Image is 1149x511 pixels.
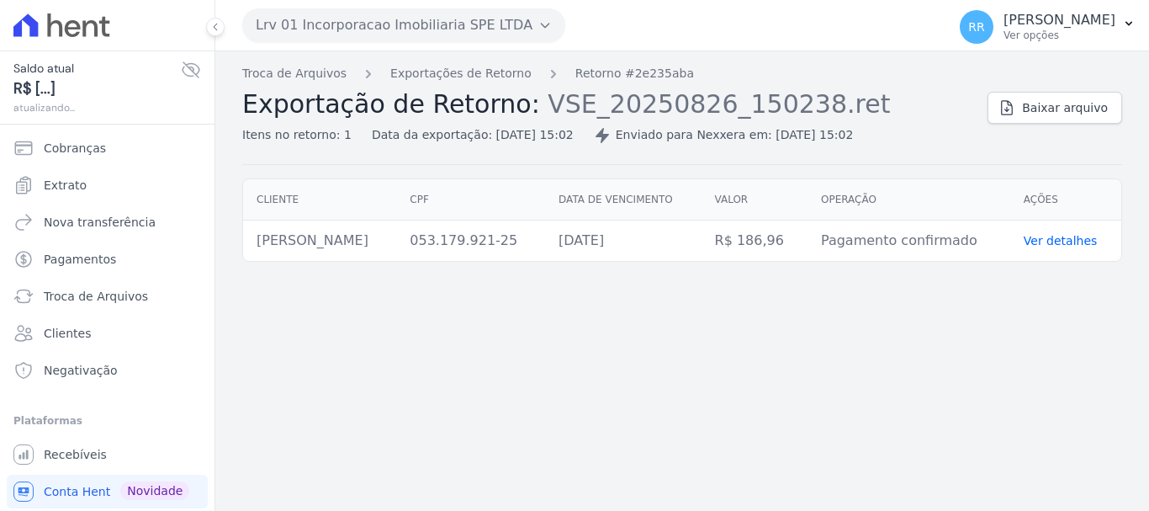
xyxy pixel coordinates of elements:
[1003,12,1115,29] p: [PERSON_NAME]
[396,179,545,221] th: CPF
[7,205,208,239] a: Nova transferência
[243,221,396,262] td: [PERSON_NAME]
[242,89,540,119] span: Exportação de Retorno:
[372,126,574,144] div: Data da exportação: [DATE] 15:02
[13,60,181,77] span: Saldo atual
[545,179,701,221] th: Data de vencimento
[7,168,208,202] a: Extrato
[120,482,189,500] span: Novidade
[243,179,396,221] th: Cliente
[44,325,91,342] span: Clientes
[702,179,807,221] th: Valor
[7,242,208,276] a: Pagamentos
[242,65,347,83] a: Troca de Arquivos
[7,131,208,165] a: Cobranças
[390,65,532,83] a: Exportações de Retorno
[13,411,201,431] div: Plataformas
[44,140,106,157] span: Cobranças
[242,8,565,42] button: Lrv 01 Incorporacao Imobiliaria SPE LTDA
[594,126,854,144] div: Enviado para Nexxera em: [DATE] 15:02
[545,221,701,262] td: [DATE]
[44,446,107,463] span: Recebíveis
[44,483,110,500] span: Conta Hent
[1010,179,1121,221] th: Ações
[7,475,208,508] a: Conta Hent Novidade
[44,251,116,268] span: Pagamentos
[13,77,181,100] span: R$ [...]
[242,126,352,144] div: Itens no retorno: 1
[7,317,208,350] a: Clientes
[7,438,208,471] a: Recebíveis
[44,288,148,305] span: Troca de Arquivos
[575,65,694,83] a: Retorno #2e235aba
[242,65,974,83] nav: Breadcrumb
[702,221,807,262] td: R$ 186,96
[946,3,1149,51] button: RR [PERSON_NAME] Ver opções
[1022,99,1108,116] span: Baixar arquivo
[1003,29,1115,42] p: Ver opções
[968,21,984,33] span: RR
[7,354,208,387] a: Negativação
[807,221,1010,262] td: Pagamento confirmado
[807,179,1010,221] th: Operação
[548,88,890,119] span: VSE_20250826_150238.ret
[1024,234,1098,248] a: Ver detalhes
[988,92,1122,124] a: Baixar arquivo
[44,214,156,231] span: Nova transferência
[396,221,545,262] td: 053.179.921-25
[13,100,181,115] span: atualizando...
[44,362,118,379] span: Negativação
[44,177,87,194] span: Extrato
[7,279,208,313] a: Troca de Arquivos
